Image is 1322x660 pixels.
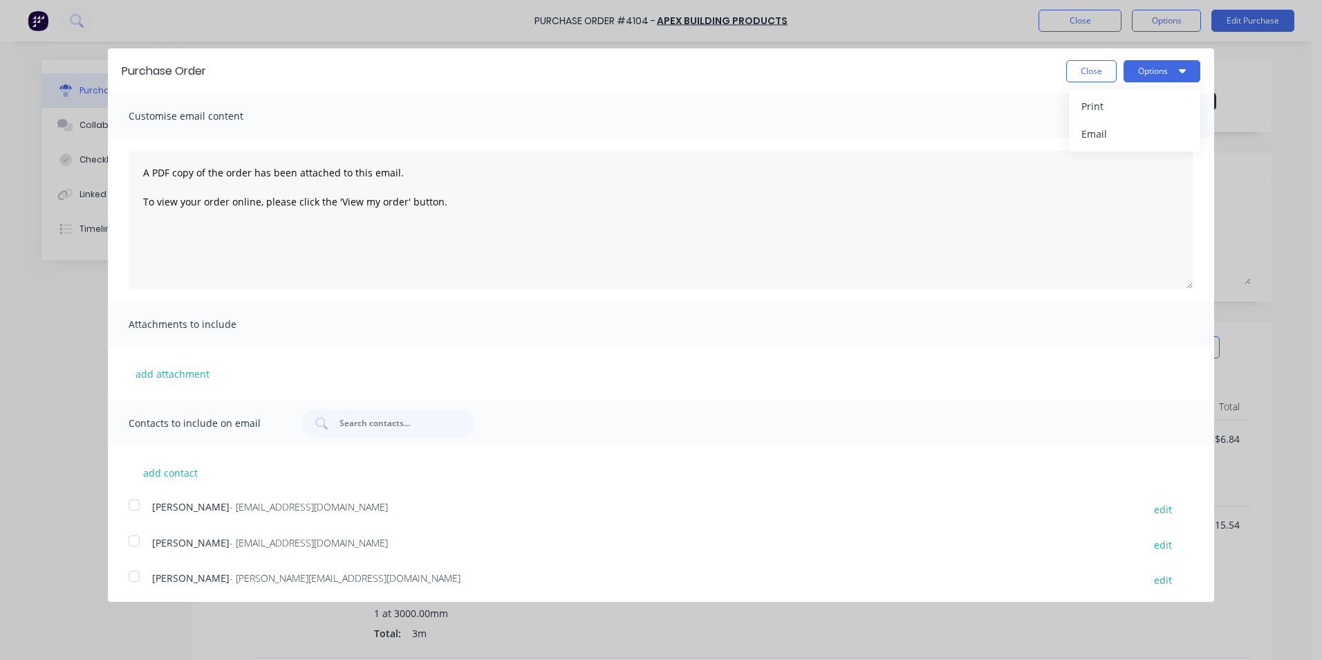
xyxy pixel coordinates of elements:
[1124,60,1200,82] button: Options
[1069,93,1200,120] button: Print
[152,500,230,513] span: [PERSON_NAME]
[1081,96,1188,116] div: Print
[129,151,1193,289] textarea: A PDF copy of the order has been attached to this email. To view your order online, please click ...
[1066,60,1117,82] button: Close
[1146,535,1180,554] button: edit
[1069,120,1200,148] button: Email
[338,416,453,430] input: Search contacts...
[129,315,281,334] span: Attachments to include
[152,571,230,585] span: [PERSON_NAME]
[230,536,388,549] span: - [EMAIL_ADDRESS][DOMAIN_NAME]
[152,536,230,549] span: [PERSON_NAME]
[230,500,388,513] span: - [EMAIL_ADDRESS][DOMAIN_NAME]
[1081,124,1188,144] div: Email
[129,414,281,433] span: Contacts to include on email
[1146,499,1180,518] button: edit
[1146,571,1180,589] button: edit
[129,107,281,126] span: Customise email content
[122,63,206,80] div: Purchase Order
[230,571,460,585] span: - [PERSON_NAME][EMAIL_ADDRESS][DOMAIN_NAME]
[129,462,212,483] button: add contact
[129,363,216,384] button: add attachment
